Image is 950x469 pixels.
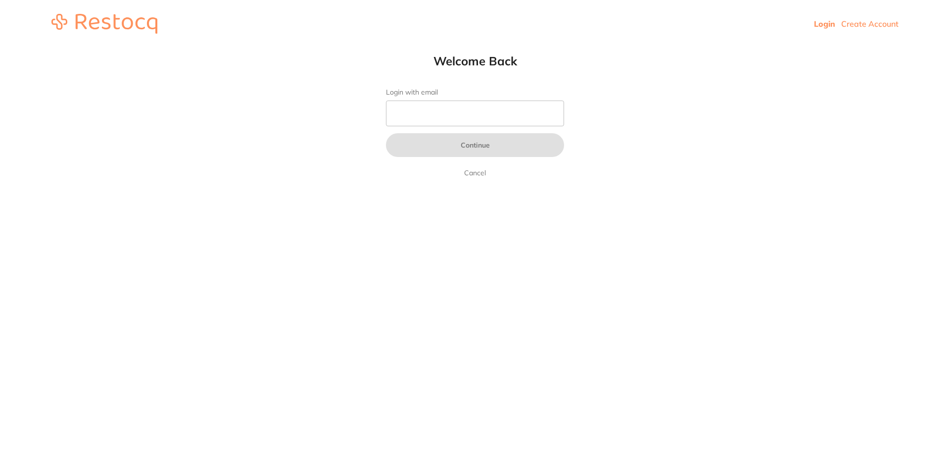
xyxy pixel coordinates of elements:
[366,53,584,68] h1: Welcome Back
[841,19,899,29] a: Create Account
[51,14,157,34] img: restocq_logo.svg
[386,88,564,97] label: Login with email
[814,19,835,29] a: Login
[462,167,488,179] a: Cancel
[386,133,564,157] button: Continue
